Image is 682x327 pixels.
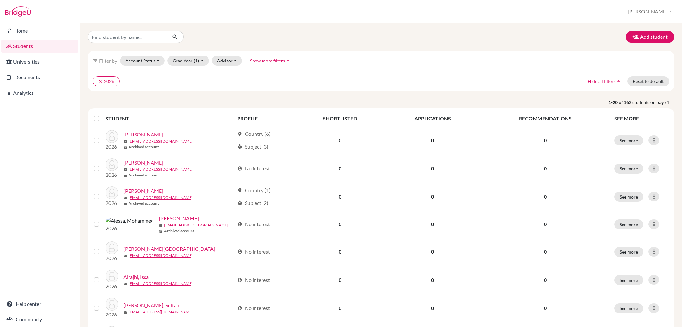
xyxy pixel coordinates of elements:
[123,174,127,177] span: inventory_2
[123,131,163,138] a: [PERSON_NAME]
[614,219,643,229] button: See more
[159,229,163,233] span: inventory_2
[295,111,385,126] th: SHORTLISTED
[123,254,127,258] span: mail
[123,140,127,143] span: mail
[99,58,117,64] span: Filter by
[106,143,118,151] p: 2026
[295,266,385,294] td: 0
[93,58,98,63] i: filter_list
[106,171,118,179] p: 2026
[93,76,120,86] button: clear2026
[614,303,643,313] button: See more
[5,6,31,17] img: Bridge-U
[106,158,118,171] img: Albader, Joud
[237,165,270,172] div: No interest
[164,228,194,234] b: Archived account
[610,111,672,126] th: SEE MORE
[285,57,291,64] i: arrow_drop_up
[615,78,622,84] i: arrow_drop_up
[129,138,193,144] a: [EMAIL_ADDRESS][DOMAIN_NAME]
[123,301,179,309] a: [PERSON_NAME], Sultan
[484,276,607,284] p: 0
[484,248,607,256] p: 0
[106,282,118,290] p: 2026
[237,249,242,254] span: account_circle
[106,217,154,225] img: Alessa, Mohammed
[385,126,480,154] td: 0
[129,309,193,315] a: [EMAIL_ADDRESS][DOMAIN_NAME]
[106,311,118,318] p: 2026
[588,78,615,84] span: Hide all filters
[237,186,270,194] div: Country (1)
[123,245,215,253] a: [PERSON_NAME][GEOGRAPHIC_DATA]
[98,79,103,84] i: clear
[106,225,154,232] p: 2026
[237,199,268,207] div: Subject (2)
[159,224,163,227] span: mail
[212,56,242,66] button: Advisor
[123,282,127,286] span: mail
[385,266,480,294] td: 0
[129,281,193,287] a: [EMAIL_ADDRESS][DOMAIN_NAME]
[385,111,480,126] th: APPLICATIONS
[106,254,118,262] p: 2026
[295,183,385,211] td: 0
[106,130,118,143] img: Acosta, Dominic
[237,131,242,136] span: location_on
[484,193,607,200] p: 0
[123,196,127,200] span: mail
[123,145,127,149] span: inventory_2
[627,76,669,86] button: Reset to default
[484,304,607,312] p: 0
[123,187,163,195] a: [PERSON_NAME]
[250,58,285,63] span: Show more filters
[625,5,674,18] button: [PERSON_NAME]
[632,99,674,106] span: students on page 1
[106,186,118,199] img: Alessa, Abdullah
[295,238,385,266] td: 0
[129,172,159,178] b: Archived account
[1,55,78,68] a: Universities
[237,143,268,151] div: Subject (3)
[608,99,632,106] strong: 1-20 of 162
[385,294,480,322] td: 0
[237,188,242,193] span: location_on
[295,126,385,154] td: 0
[233,111,295,126] th: PROFILE
[167,56,209,66] button: Grad Year(1)
[123,310,127,314] span: mail
[123,168,127,172] span: mail
[295,211,385,238] td: 0
[106,111,233,126] th: STUDENT
[484,165,607,172] p: 0
[129,253,193,258] a: [EMAIL_ADDRESS][DOMAIN_NAME]
[1,298,78,310] a: Help center
[237,220,270,228] div: No interest
[295,154,385,183] td: 0
[582,76,627,86] button: Hide all filtersarrow_drop_up
[129,200,159,206] b: Archived account
[484,220,607,228] p: 0
[123,159,163,167] a: [PERSON_NAME]
[385,154,480,183] td: 0
[295,294,385,322] td: 0
[1,313,78,326] a: Community
[614,164,643,174] button: See more
[123,273,149,281] a: Alrajhi, Issa
[129,195,193,200] a: [EMAIL_ADDRESS][DOMAIN_NAME]
[164,222,228,228] a: [EMAIL_ADDRESS][DOMAIN_NAME]
[159,215,199,222] a: [PERSON_NAME]
[237,306,242,311] span: account_circle
[385,211,480,238] td: 0
[626,31,674,43] button: Add student
[385,183,480,211] td: 0
[237,200,242,206] span: local_library
[129,167,193,172] a: [EMAIL_ADDRESS][DOMAIN_NAME]
[1,24,78,37] a: Home
[385,238,480,266] td: 0
[237,304,270,312] div: No interest
[614,135,643,145] button: See more
[614,275,643,285] button: See more
[129,144,159,150] b: Archived account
